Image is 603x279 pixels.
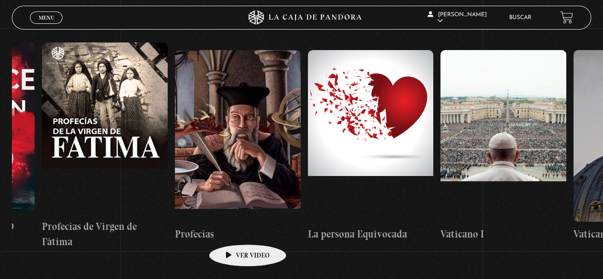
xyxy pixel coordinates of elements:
[175,35,301,257] a: Profecías
[440,227,566,242] h4: Vaticano I
[440,35,566,257] a: Vaticano I
[308,35,434,257] a: La persona Equivocada
[175,227,301,242] h4: Profecías
[39,15,54,21] span: Menu
[35,22,58,29] span: Cerrar
[509,15,531,21] a: Buscar
[428,12,487,24] span: [PERSON_NAME]
[308,227,434,242] h4: La persona Equivocada
[560,11,573,24] a: View your shopping cart
[42,219,168,249] h4: Profecías de Virgen de Fátima
[42,35,168,257] a: Profecías de Virgen de Fátima
[12,11,29,28] button: Previous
